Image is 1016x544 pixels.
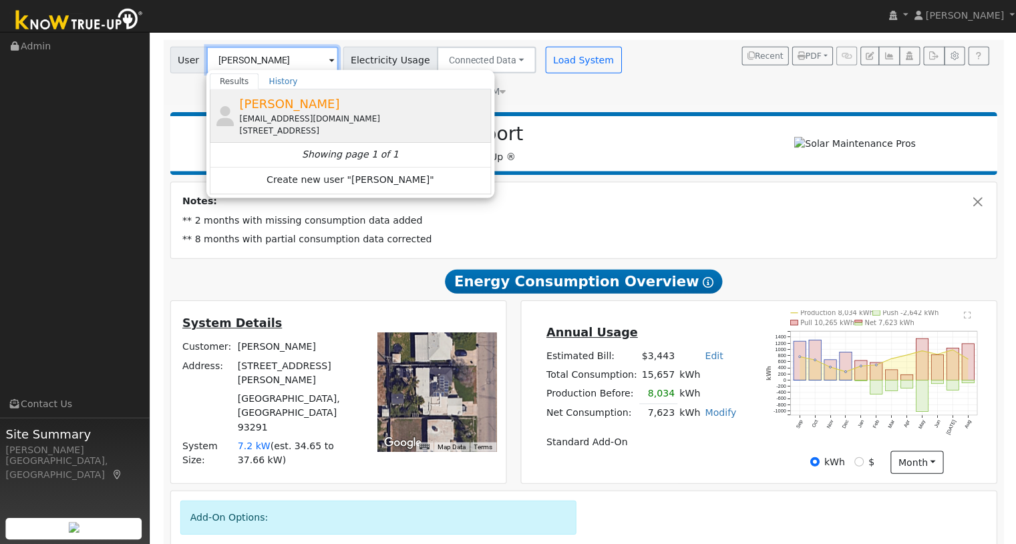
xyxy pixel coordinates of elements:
text: -400 [776,390,786,396]
text: 400 [777,365,785,371]
input: kWh [809,457,818,467]
td: Customer: [181,338,236,357]
text: 1000 [774,346,785,352]
h2: Scenario Report [184,124,711,147]
circle: onclick="" [904,354,906,356]
input: Select a User [207,48,339,75]
circle: onclick="" [813,359,815,361]
span: ( [271,441,275,451]
td: 15,657 [639,366,676,385]
rect: onclick="" [945,380,957,390]
text:  [963,312,970,320]
circle: onclick="" [951,349,953,351]
a: Results [210,75,260,91]
text: Sep [794,419,803,430]
td: Net Consumption: [544,404,639,423]
span: Electricity Usage [343,48,438,75]
circle: onclick="" [828,366,830,368]
rect: onclick="" [884,380,896,391]
td: System Size: [181,437,236,470]
text: Net 7,623 kWh [864,320,913,327]
span: PDF [796,53,820,62]
div: [PERSON_NAME] [7,443,143,457]
text: -200 [776,383,786,389]
text: Production 8,034 kWh [800,310,873,317]
text: Feb [870,419,879,429]
text: -800 [776,402,786,408]
text: 600 [777,359,785,365]
div: Powered by Know True-Up ® [178,124,719,166]
circle: onclick="" [844,371,846,373]
text: Pull 10,265 kWh [800,320,854,327]
img: Know True-Up [10,7,150,37]
text: kWh [765,366,772,381]
span: [PERSON_NAME] [240,98,340,112]
td: $3,443 [639,347,676,366]
circle: onclick="" [889,358,891,360]
rect: onclick="" [792,342,804,380]
img: retrieve [69,522,80,533]
i: Showing page 1 of 1 [303,149,399,163]
td: 8,034 [639,385,676,404]
rect: onclick="" [961,344,973,380]
button: month [889,451,942,474]
text: Nov [824,419,834,429]
text: -600 [776,396,786,402]
rect: onclick="" [869,380,881,394]
rect: onclick="" [961,380,973,383]
a: Map [112,469,124,480]
img: Google [381,435,425,452]
circle: onclick="" [798,356,800,358]
td: Total Consumption: [544,366,639,385]
u: Annual Usage [546,326,637,340]
rect: onclick="" [899,375,911,380]
td: Address: [181,357,236,390]
rect: onclick="" [884,370,896,380]
text: 200 [777,371,785,377]
rect: onclick="" [823,360,835,380]
button: Close [969,196,983,210]
a: Modify [704,408,735,419]
rect: onclick="" [914,339,926,380]
rect: onclick="" [899,380,911,388]
img: Solar Maintenance Pros [793,138,914,152]
i: Show Help [701,278,712,288]
button: Multi-Series Graph [877,48,898,67]
rect: onclick="" [869,363,881,380]
button: PDF [791,48,832,67]
button: Settings [943,48,963,67]
a: Terms (opens in new tab) [474,443,492,451]
circle: onclick="" [965,358,967,360]
u: System Details [183,317,283,330]
a: Edit [704,351,722,362]
td: kWh [677,385,702,404]
span: est. 34.65 to 37.66 kW [238,441,335,465]
text: 1200 [774,340,785,346]
text: 800 [777,352,785,358]
circle: onclick="" [935,354,937,356]
rect: onclick="" [930,380,942,384]
text: Jun [931,419,940,429]
rect: onclick="" [914,380,926,412]
rect: onclick="" [808,340,820,380]
rect: onclick="" [854,360,866,380]
td: Production Before: [544,385,639,404]
div: [STREET_ADDRESS] [240,126,488,138]
circle: onclick="" [920,350,922,352]
span: Site Summary [7,425,143,443]
text: Oct [810,419,818,429]
div: Add-On Options: [181,501,576,535]
rect: onclick="" [930,355,942,380]
span: User [171,48,208,75]
td: Standard Add-On [544,433,737,451]
button: Connected Data [437,48,536,75]
td: kWh [677,366,738,385]
span: [PERSON_NAME] [924,11,1002,22]
text: -1000 [773,408,786,414]
text: Dec [840,419,849,429]
label: kWh [823,455,844,469]
td: [PERSON_NAME] [236,338,359,357]
input: $ [853,457,862,467]
a: Help Link [967,48,987,67]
